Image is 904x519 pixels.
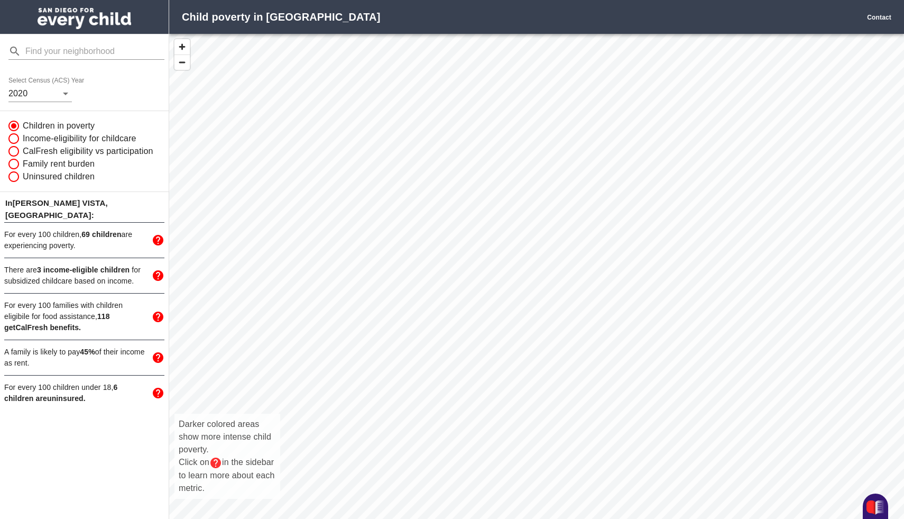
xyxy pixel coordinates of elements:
div: For every 100 children under 18,6 children areuninsured. [4,376,164,411]
input: Find your neighborhood [25,43,164,60]
span: For every 100 children, are experiencing poverty. [4,230,132,250]
span: A family is likely to pay of their income as rent. [4,348,145,367]
p: In [PERSON_NAME] VISTA , [GEOGRAPHIC_DATA]: [4,196,164,222]
strong: Child poverty in [GEOGRAPHIC_DATA] [182,11,380,23]
span: Uninsured children [23,170,95,183]
div: 2020 [8,85,72,102]
p: Darker colored areas show more intense child poverty. Click on in the sidebar to learn more about... [179,418,276,495]
button: Zoom In [174,39,190,54]
strong: CalFresh benefits. [4,312,110,332]
span: CalFresh eligibility vs participation [23,145,153,158]
img: San Diego for Every Child logo [38,8,131,29]
span: Children in poverty [23,120,95,132]
div: A family is likely to pay45%of their income as rent. [4,340,164,375]
span: 3 income-eligible children [37,266,130,274]
span: For every 100 children under 18, [4,383,117,403]
span: 69 children [81,230,121,239]
span: For every 100 families with children eligibile for food assistance, [4,301,123,332]
button: Zoom Out [174,54,190,70]
strong: 45 % [80,348,95,356]
div: For every 100 children,69 childrenare experiencing poverty. [4,223,164,258]
span: Income-eligibility for childcare [23,132,136,145]
div: There are3 income-eligible children for subsidized childcare based on income. [4,258,164,293]
span: There are for subsidized childcare based on income. [4,266,141,285]
a: Contact [867,14,891,21]
span: 118 get [4,312,110,332]
span: Family rent burden [23,158,95,170]
div: For every 100 families with children eligibile for food assistance,118 getCalFresh benefits. [4,294,164,340]
label: Select Census (ACS) Year [8,78,88,84]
